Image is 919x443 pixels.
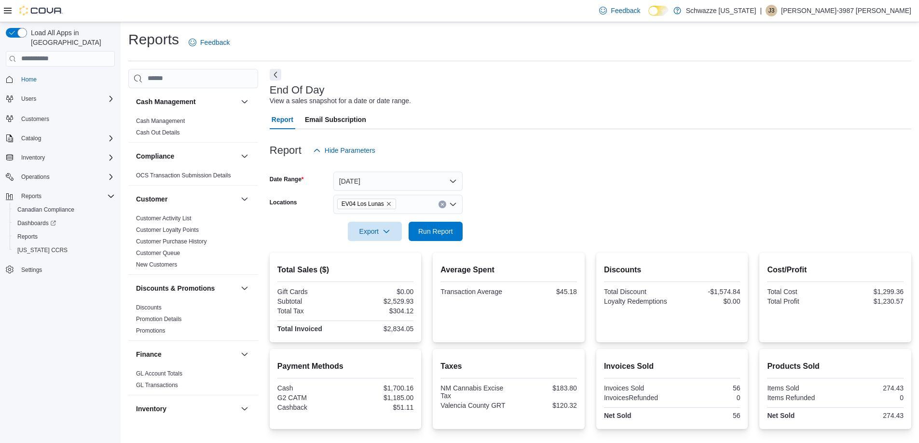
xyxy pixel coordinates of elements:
div: Total Tax [277,307,343,315]
span: Export [354,222,396,241]
h3: Compliance [136,151,174,161]
span: Dashboards [14,217,115,229]
h2: Total Sales ($) [277,264,414,276]
span: J3 [768,5,775,16]
a: Customer Queue [136,250,180,256]
button: Inventory [17,152,49,163]
div: 0 [837,394,904,402]
a: Promotions [136,327,165,334]
span: Settings [21,266,42,274]
h3: End Of Day [270,84,325,96]
div: Transaction Average [440,288,507,295]
span: Load All Apps in [GEOGRAPHIC_DATA] [27,28,115,47]
a: GL Transactions [136,382,178,389]
button: Reports [2,189,119,203]
button: Compliance [239,150,250,162]
div: 274.43 [837,412,904,419]
span: Dashboards [17,219,56,227]
div: Total Profit [767,297,833,305]
span: Reports [17,190,115,202]
span: Settings [17,264,115,276]
span: Reports [21,192,41,200]
button: Cash Management [239,96,250,107]
h3: Customer [136,194,167,204]
h2: Invoices Sold [604,361,741,372]
div: Items Sold [767,384,833,392]
p: | [760,5,762,16]
h1: Reports [128,30,179,49]
button: Home [2,72,119,86]
div: Valencia County GRT [440,402,507,409]
span: Canadian Compliance [17,206,74,214]
span: Email Subscription [305,110,366,129]
button: Open list of options [449,201,457,208]
label: Locations [270,199,297,206]
a: Cash Out Details [136,129,180,136]
span: Promotions [136,327,165,335]
span: Customers [17,112,115,124]
span: Home [17,73,115,85]
strong: Net Sold [604,412,631,419]
div: 274.43 [837,384,904,392]
span: Feedback [611,6,640,15]
button: Finance [136,349,237,359]
a: Customer Activity List [136,215,192,222]
a: GL Account Totals [136,370,182,377]
button: Hide Parameters [309,141,379,160]
div: Total Discount [604,288,670,295]
span: GL Transactions [136,381,178,389]
a: New Customers [136,261,177,268]
button: Users [17,93,40,105]
span: Cash Management [136,117,185,125]
h3: Cash Management [136,97,196,107]
a: OCS Transaction Submission Details [136,172,231,179]
button: Discounts & Promotions [136,283,237,293]
span: Customers [21,115,49,123]
p: Schwazze [US_STATE] [686,5,756,16]
button: Finance [239,349,250,360]
div: $1,700.16 [347,384,413,392]
span: Operations [17,171,115,183]
a: Feedback [185,33,233,52]
div: Finance [128,368,258,395]
a: Dashboards [10,216,119,230]
img: Cova [19,6,63,15]
nav: Complex example [6,68,115,302]
h2: Payment Methods [277,361,414,372]
button: Canadian Compliance [10,203,119,216]
span: Hide Parameters [325,146,375,155]
div: 56 [674,384,740,392]
div: $1,185.00 [347,394,413,402]
p: [PERSON_NAME]-3987 [PERSON_NAME] [781,5,911,16]
div: InvoicesRefunded [604,394,670,402]
button: Customer [239,193,250,205]
span: Operations [21,173,50,181]
h3: Report [270,145,302,156]
button: Settings [2,263,119,277]
div: NM Cannabis Excise Tax [440,384,507,400]
span: Inventory [17,152,115,163]
div: $45.18 [511,288,577,295]
div: $304.12 [347,307,413,315]
button: Customer [136,194,237,204]
a: Discounts [136,304,162,311]
span: Run Report [418,227,453,236]
div: Items Refunded [767,394,833,402]
span: EV04 Los Lunas [342,199,384,209]
div: 56 [674,412,740,419]
button: Operations [17,171,54,183]
div: $183.80 [511,384,577,392]
div: Jodi-3987 Jansen [766,5,777,16]
span: [US_STATE] CCRS [17,246,68,254]
a: Customer Purchase History [136,238,207,245]
button: Export [348,222,402,241]
button: Reports [10,230,119,243]
div: Compliance [128,170,258,185]
strong: Total Invoiced [277,325,322,333]
a: Settings [17,264,46,276]
span: Canadian Compliance [14,204,115,215]
span: EV04 Los Lunas [337,199,396,209]
button: [DATE] [333,172,463,191]
h2: Average Spent [440,264,577,276]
